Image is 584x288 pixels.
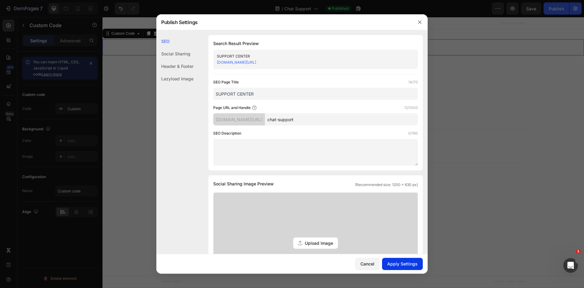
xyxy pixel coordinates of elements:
span: Social Sharing Image Preview [213,180,274,188]
input: Handle [265,113,418,125]
div: Publish Settings [156,14,412,30]
button: Apply Settings [382,258,423,270]
span: then drag & drop elements [263,130,308,135]
a: [DOMAIN_NAME][URL] [217,60,256,65]
label: 0/160 [408,130,418,136]
label: SEO Description [213,130,241,136]
div: Header & Footer [156,60,193,72]
div: [DOMAIN_NAME][URL] [213,113,265,125]
label: SEO Page Title [213,79,239,85]
label: 14/70 [408,79,418,85]
div: Lazyload Image [156,72,193,85]
input: Title [213,88,418,100]
span: Add section [226,109,255,115]
div: Social Sharing [156,47,193,60]
div: Custom Code [8,14,33,19]
div: Apply Settings [387,261,418,267]
label: Page URL and Handle [213,105,251,111]
span: (Recommended size: 1200 x 630 px) [355,182,418,188]
div: SEO [156,35,193,47]
span: inspired by CRO experts [172,130,214,135]
span: Supported file: .jpg, .jpeg, .png, .gif, .webp [214,253,418,258]
label: 12/1000 [404,105,418,111]
span: Upload Image [305,240,333,246]
div: Cancel [360,261,374,267]
span: 1 [576,249,581,254]
div: Generate layout [223,122,255,129]
h1: Search Result Preview [213,40,418,47]
iframe: Intercom live chat [563,258,578,273]
div: Choose templates [175,122,212,129]
button: Cancel [355,258,380,270]
div: Add blank section [268,122,305,129]
span: from URL or image [222,130,255,135]
div: SUPPORT CENTER [217,53,404,59]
